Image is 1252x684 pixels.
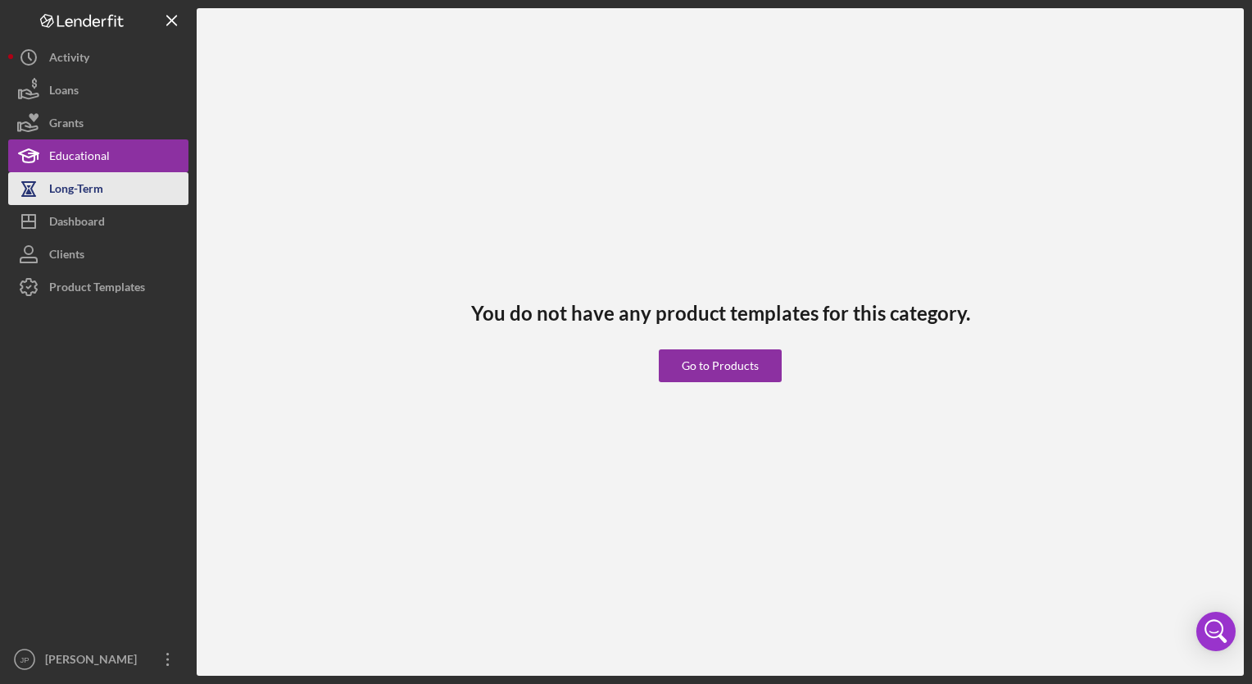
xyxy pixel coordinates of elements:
button: JP[PERSON_NAME] [8,643,188,676]
button: Long-Term [8,172,188,205]
div: Product Templates [49,271,145,308]
a: Go to Products [659,325,782,382]
button: Dashboard [8,205,188,238]
div: Grants [49,107,84,144]
div: [PERSON_NAME] [41,643,147,680]
button: Educational [8,139,188,172]
div: Clients [49,238,84,275]
div: Open Intercom Messenger [1196,612,1236,651]
button: Grants [8,107,188,139]
div: Dashboard [49,205,105,242]
button: Go to Products [659,349,782,382]
h3: You do not have any product templates for this category. [471,302,970,325]
button: Clients [8,238,188,271]
div: Loans [49,74,79,111]
div: Activity [49,41,89,78]
div: Go to Products [682,349,759,382]
text: JP [20,655,29,664]
button: Loans [8,74,188,107]
div: Long-Term [49,172,103,209]
div: Educational [49,139,110,176]
button: Activity [8,41,188,74]
button: Product Templates [8,271,188,303]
